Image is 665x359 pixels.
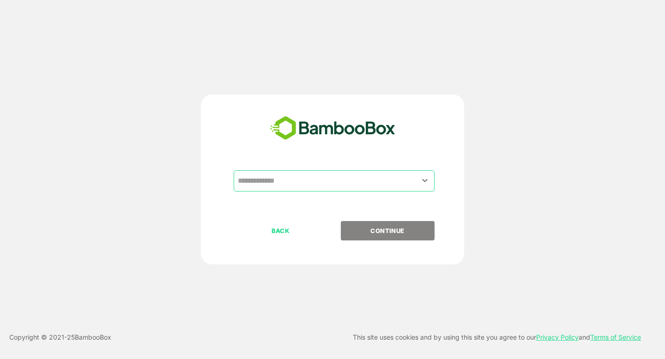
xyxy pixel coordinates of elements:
[419,174,431,187] button: Open
[234,221,327,240] button: BACK
[353,332,641,343] p: This site uses cookies and by using this site you agree to our and
[341,226,434,236] p: CONTINUE
[265,113,400,144] img: bamboobox
[341,221,435,240] button: CONTINUE
[235,226,327,236] p: BACK
[9,332,111,343] p: Copyright © 2021- 25 BambooBox
[590,333,641,341] a: Terms of Service
[536,333,579,341] a: Privacy Policy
